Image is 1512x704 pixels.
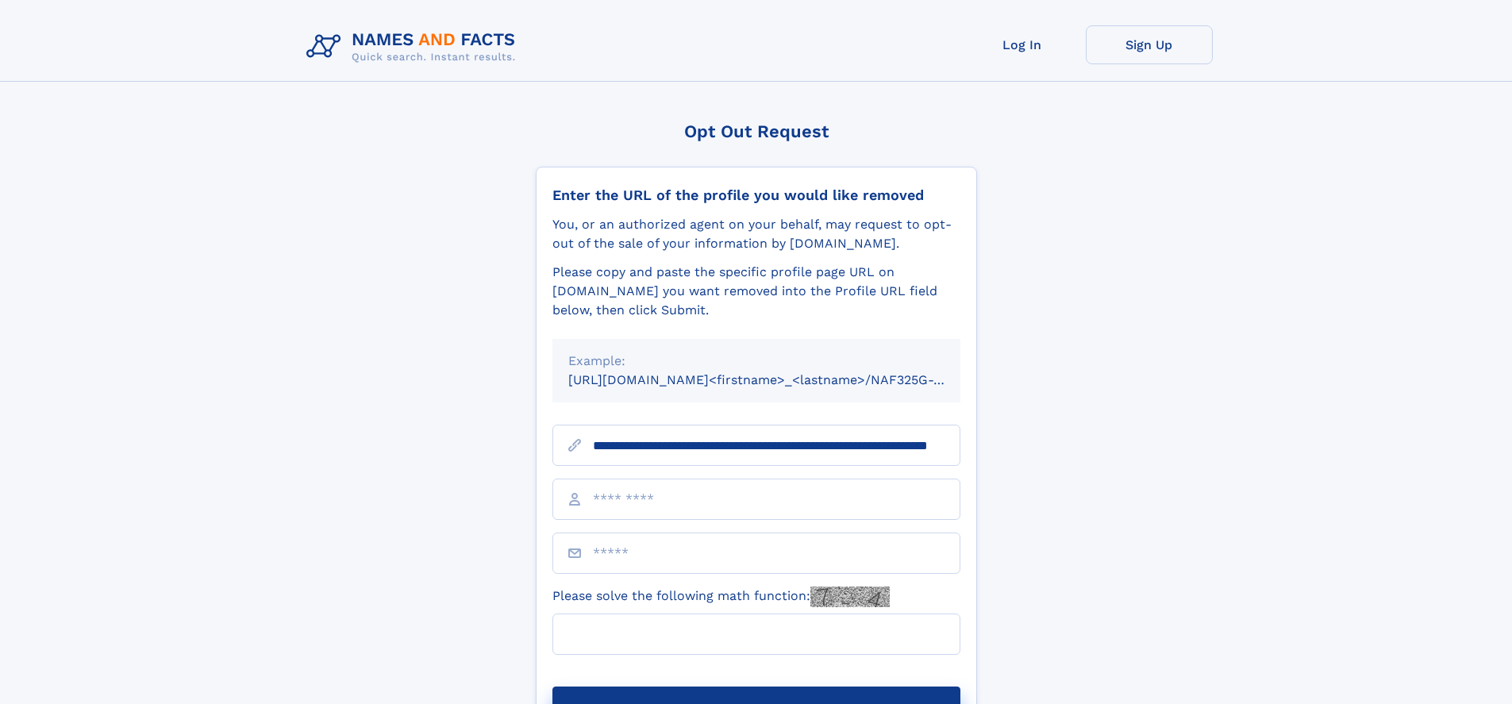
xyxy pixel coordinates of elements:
div: You, or an authorized agent on your behalf, may request to opt-out of the sale of your informatio... [552,215,960,253]
img: Logo Names and Facts [300,25,529,68]
label: Please solve the following math function: [552,587,890,607]
small: [URL][DOMAIN_NAME]<firstname>_<lastname>/NAF325G-xxxxxxxx [568,372,991,387]
a: Log In [959,25,1086,64]
div: Enter the URL of the profile you would like removed [552,187,960,204]
div: Please copy and paste the specific profile page URL on [DOMAIN_NAME] you want removed into the Pr... [552,263,960,320]
div: Example: [568,352,945,371]
div: Opt Out Request [536,121,977,141]
a: Sign Up [1086,25,1213,64]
